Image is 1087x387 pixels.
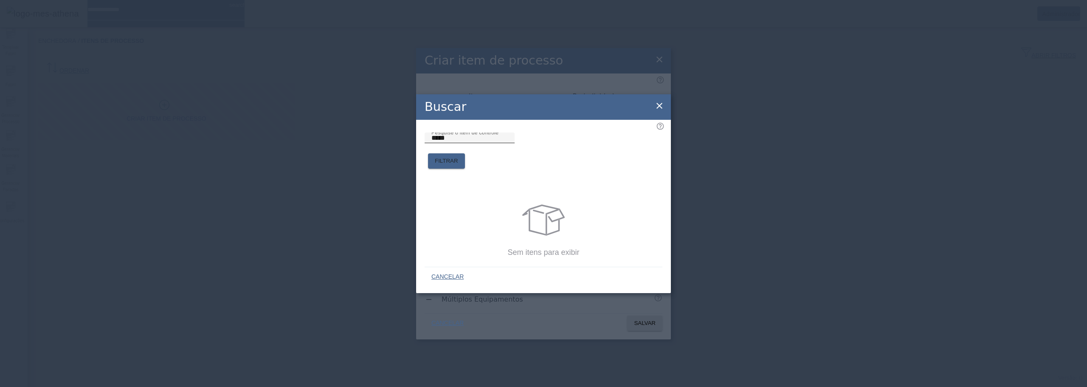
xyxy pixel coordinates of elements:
[634,319,656,328] span: SALVAR
[425,98,466,116] h2: Buscar
[431,130,498,135] mat-label: Pesquise o item de controle
[428,153,465,169] button: FILTRAR
[431,273,464,281] span: CANCELAR
[425,269,470,285] button: CANCELAR
[627,316,662,331] button: SALVAR
[435,157,458,165] span: FILTRAR
[427,247,660,258] p: Sem itens para exibir
[425,316,470,331] button: CANCELAR
[431,319,464,328] span: CANCELAR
